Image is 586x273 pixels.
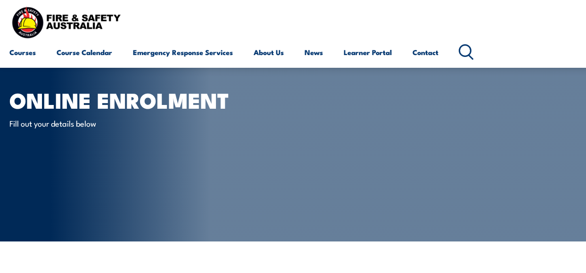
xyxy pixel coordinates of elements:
a: About Us [254,41,284,64]
a: Learner Portal [344,41,392,64]
p: Fill out your details below [9,118,182,128]
a: Course Calendar [57,41,112,64]
a: Courses [9,41,36,64]
a: Contact [413,41,438,64]
a: News [305,41,323,64]
h1: Online Enrolment [9,90,242,109]
a: Emergency Response Services [133,41,233,64]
